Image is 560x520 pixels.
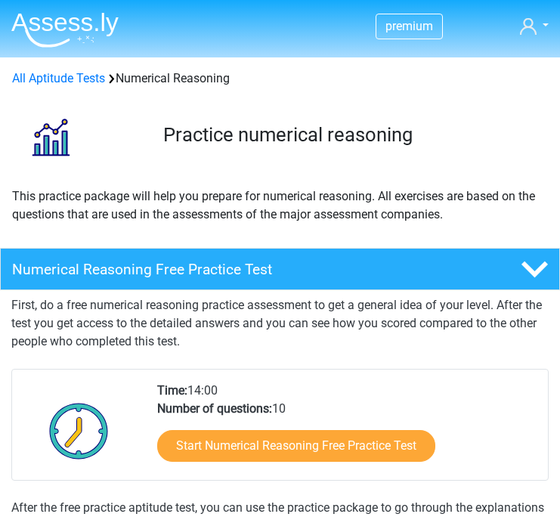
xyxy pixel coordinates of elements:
[11,296,549,351] p: First, do a free numerical reasoning practice assessment to get a general idea of your level. Aft...
[41,393,117,469] img: Clock
[12,187,548,224] p: This practice package will help you prepare for numerical reasoning. All exercises are based on t...
[376,16,442,36] a: premium
[11,12,119,48] img: Assessly
[385,19,433,33] span: premium
[157,430,435,462] a: Start Numerical Reasoning Free Practice Test
[6,70,554,88] div: Numerical Reasoning
[11,248,549,290] a: Numerical Reasoning Free Practice Test
[12,100,88,175] img: numerical reasoning
[12,71,105,85] a: All Aptitude Tests
[146,382,548,480] div: 14:00 10
[12,261,455,278] h4: Numerical Reasoning Free Practice Test
[157,383,187,398] b: Time:
[163,123,537,147] h3: Practice numerical reasoning
[157,401,272,416] b: Number of questions:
